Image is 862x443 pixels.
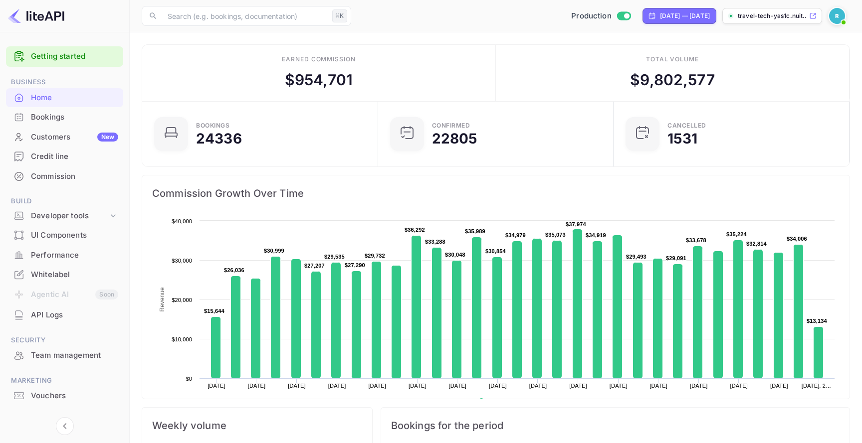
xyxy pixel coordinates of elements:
a: Vouchers [6,386,123,405]
text: $15,644 [204,308,225,314]
text: $29,091 [666,255,686,261]
text: $10,000 [172,336,192,342]
a: Getting started [31,51,118,62]
text: [DATE] [449,383,467,389]
a: Home [6,88,123,107]
div: Home [6,88,123,108]
text: $40,000 [172,218,192,224]
span: Commission Growth Over Time [152,185,840,201]
div: Commission [6,167,123,186]
a: Credit line [6,147,123,165]
text: $36,292 [405,227,425,233]
img: Revolut [829,8,845,24]
div: Earned commission [282,55,356,64]
div: $ 954,701 [285,69,353,91]
a: Performance [6,246,123,264]
div: Commission [31,171,118,182]
text: $29,732 [365,253,385,259]
text: $32,814 [746,241,767,247]
input: Search (e.g. bookings, documentation) [162,6,328,26]
div: Whitelabel [31,269,118,281]
text: [DATE] [248,383,266,389]
text: $37,974 [566,221,587,227]
text: $29,535 [324,254,345,260]
text: Revenue [488,398,513,405]
text: $35,989 [465,228,485,234]
div: 22805 [432,132,477,146]
text: $20,000 [172,297,192,303]
div: Switch to Sandbox mode [567,10,635,22]
span: Production [571,10,612,22]
text: [DATE], 2… [802,383,831,389]
div: CANCELLED [667,123,706,129]
button: Collapse navigation [56,417,74,435]
div: Whitelabel [6,265,123,285]
text: $29,493 [626,254,646,260]
div: Customers [31,132,118,143]
text: [DATE] [288,383,306,389]
a: Whitelabel [6,265,123,284]
text: $34,979 [505,232,526,238]
text: $0 [186,376,192,382]
div: Developer tools [31,210,108,222]
text: $27,207 [304,263,325,269]
div: 24336 [196,132,242,146]
div: API Logs [31,309,118,321]
div: Credit line [31,151,118,162]
text: $30,048 [445,252,465,258]
text: [DATE] [610,383,628,389]
text: $30,999 [264,248,284,254]
div: ⌘K [332,9,347,22]
div: Bookings [196,123,229,129]
div: Bookings [31,112,118,123]
text: $34,006 [787,236,807,242]
text: $35,073 [545,232,566,238]
div: Performance [31,250,118,261]
text: [DATE] [770,383,788,389]
a: API Logs [6,305,123,324]
text: Revenue [159,287,166,311]
text: $30,000 [172,258,192,264]
text: $13,134 [807,318,828,324]
text: [DATE] [489,383,507,389]
text: $30,854 [485,248,506,254]
text: [DATE] [690,383,708,389]
div: 1531 [667,132,697,146]
a: UI Components [6,226,123,244]
div: Getting started [6,46,123,67]
div: Developer tools [6,207,123,225]
div: Total volume [646,55,699,64]
text: $34,919 [586,232,606,238]
div: Team management [6,346,123,365]
text: [DATE] [208,383,225,389]
text: $33,678 [686,237,706,243]
img: LiteAPI logo [8,8,64,24]
text: $27,290 [345,262,365,268]
div: UI Components [6,226,123,245]
div: API Logs [6,305,123,325]
div: Credit line [6,147,123,166]
div: Confirmed [432,123,470,129]
div: CustomersNew [6,128,123,147]
p: travel-tech-yas1c.nuit... [738,11,807,20]
div: Click to change the date range period [643,8,716,24]
div: Performance [6,246,123,265]
a: Commission [6,167,123,185]
span: Build [6,196,123,207]
span: Security [6,335,123,346]
span: Business [6,77,123,88]
span: Marketing [6,375,123,386]
div: Team management [31,350,118,361]
div: UI Components [31,230,118,241]
div: Bookings [6,108,123,127]
text: [DATE] [730,383,748,389]
span: Bookings for the period [391,418,840,434]
div: New [97,133,118,142]
div: $ 9,802,577 [630,69,715,91]
text: $35,224 [726,231,747,237]
text: [DATE] [368,383,386,389]
text: [DATE] [529,383,547,389]
div: Home [31,92,118,104]
text: $33,288 [425,239,445,245]
text: [DATE] [649,383,667,389]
